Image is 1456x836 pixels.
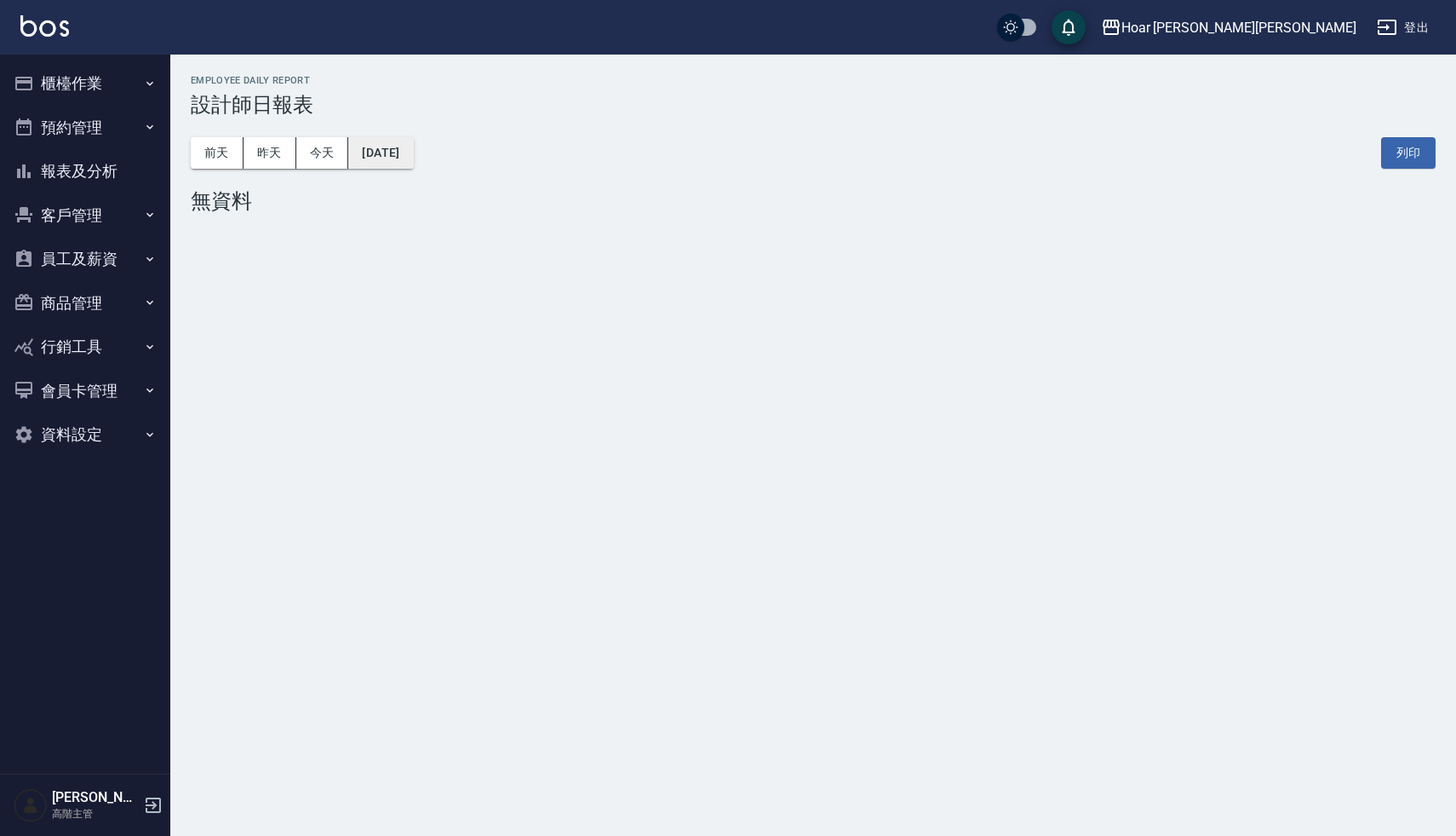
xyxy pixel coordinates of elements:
div: 無資料 [191,189,1436,213]
button: 前天 [191,137,244,169]
h5: [PERSON_NAME] [52,789,139,806]
button: 今天 [296,137,349,169]
button: 報表及分析 [7,149,163,193]
button: [DATE] [348,137,413,169]
h2: Employee Daily Report [191,75,1436,86]
button: save [1052,10,1086,44]
div: Hoar [PERSON_NAME][PERSON_NAME] [1121,17,1356,38]
button: 行銷工具 [7,325,163,369]
button: 商品管理 [7,281,163,326]
h3: 設計師日報表 [191,93,1436,117]
button: 資料設定 [7,412,163,457]
button: Hoar [PERSON_NAME][PERSON_NAME] [1094,10,1363,45]
button: 員工及薪資 [7,237,163,281]
button: 昨天 [244,137,296,169]
button: 列印 [1381,137,1436,169]
button: 客戶管理 [7,193,163,238]
button: 櫃檯作業 [7,61,163,106]
img: Logo [20,15,69,37]
button: 預約管理 [7,106,163,150]
button: 登出 [1370,12,1436,43]
button: 會員卡管理 [7,369,163,413]
p: 高階主管 [52,806,139,822]
img: Person [14,788,48,822]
